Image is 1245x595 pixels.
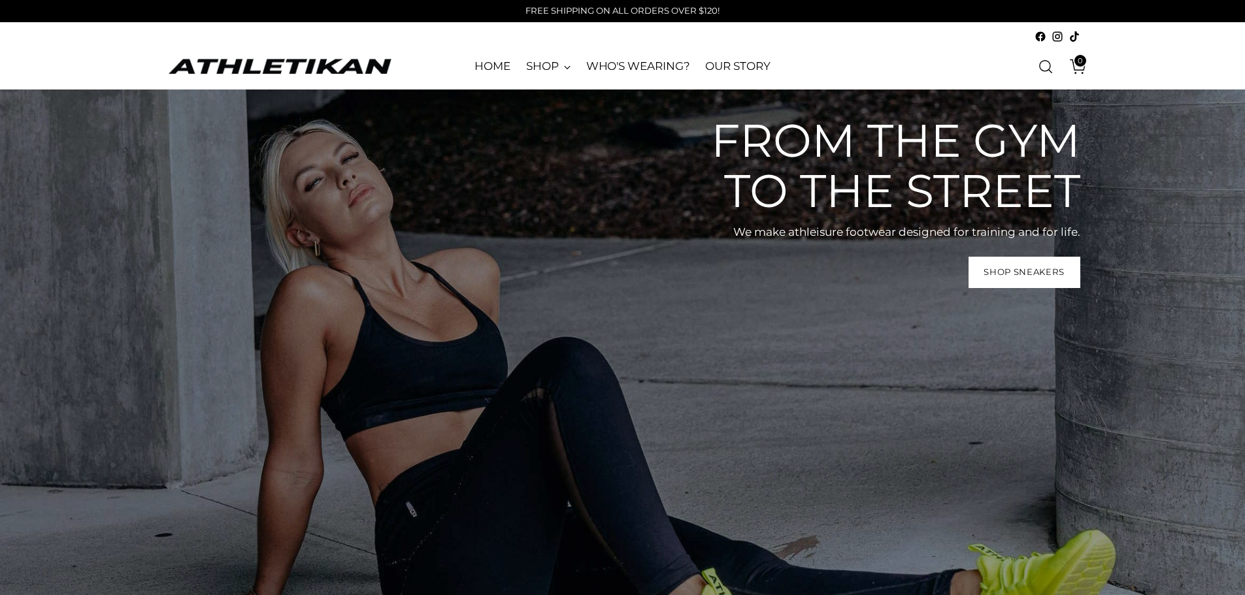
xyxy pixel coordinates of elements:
a: WHO'S WEARING? [586,52,690,81]
a: HOME [474,52,510,81]
p: We make athleisure footwear designed for training and for life. [688,224,1080,241]
a: Open search modal [1033,54,1059,80]
a: Open cart modal [1060,54,1086,80]
a: ATHLETIKAN [165,56,394,76]
span: Shop Sneakers [984,266,1065,278]
a: OUR STORY [705,52,770,81]
span: 0 [1074,55,1086,67]
p: FREE SHIPPING ON ALL ORDERS OVER $120! [525,5,720,18]
a: Shop Sneakers [969,257,1080,288]
a: SHOP [526,52,571,81]
h2: From the gym to the street [688,116,1080,216]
